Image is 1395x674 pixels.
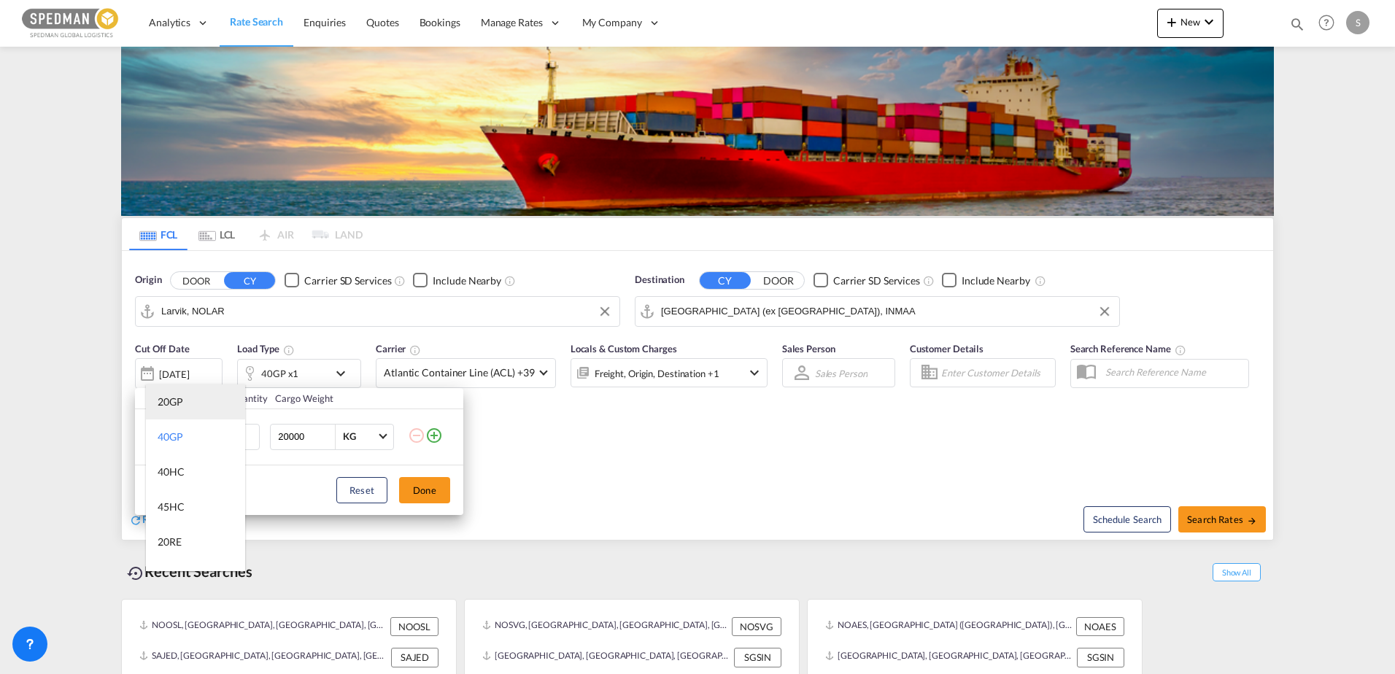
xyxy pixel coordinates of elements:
div: 40RE [158,570,182,584]
div: 20GP [158,395,183,409]
div: 40HC [158,465,185,479]
div: 40GP [158,430,183,444]
div: 45HC [158,500,185,514]
div: 20RE [158,535,182,549]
